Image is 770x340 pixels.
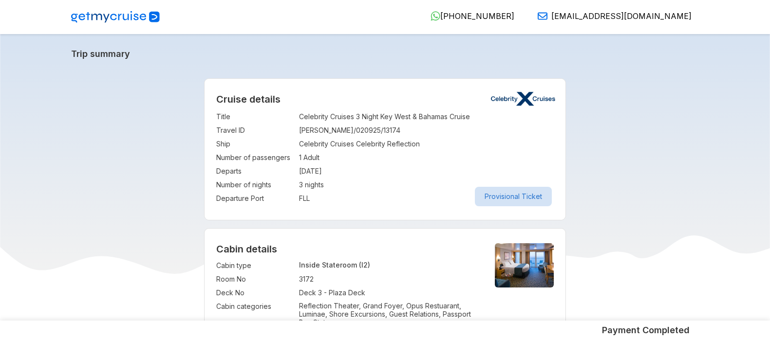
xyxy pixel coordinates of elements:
[299,110,554,124] td: Celebrity Cruises 3 Night Key West & Bahamas Cruise
[216,192,294,205] td: Departure Port
[299,137,554,151] td: Celebrity Cruises Celebrity Reflection
[294,124,299,137] td: :
[216,124,294,137] td: Travel ID
[359,261,370,269] span: (I2)
[294,259,299,272] td: :
[216,137,294,151] td: Ship
[538,11,547,21] img: Email
[216,272,294,286] td: Room No
[216,300,294,328] td: Cabin categories
[475,187,552,206] button: Provisional Ticket
[294,192,299,205] td: :
[602,324,690,336] h5: Payment Completed
[216,93,554,105] h2: Cruise details
[216,259,294,272] td: Cabin type
[216,151,294,164] td: Number of passengers
[294,137,299,151] td: :
[299,192,554,205] td: FLL
[299,124,554,137] td: [PERSON_NAME]/020925/13174
[440,11,514,21] span: [PHONE_NUMBER]
[216,286,294,300] td: Deck No
[299,151,554,164] td: 1 Adult
[294,286,299,300] td: :
[299,261,478,269] p: Inside Stateroom
[299,178,554,192] td: 3 nights
[299,302,478,326] p: Reflection Theater, Grand Foyer, Opus Restuarant, Luminae, Shore Excursions, Guest Relations, Pas...
[294,178,299,192] td: :
[431,11,440,21] img: WhatsApp
[216,243,554,255] h4: Cabin details
[299,286,478,300] td: Deck 3 - Plaza Deck
[423,11,514,21] a: [PHONE_NUMBER]
[530,11,692,21] a: [EMAIL_ADDRESS][DOMAIN_NAME]
[216,164,294,178] td: Departs
[299,164,554,178] td: [DATE]
[299,272,478,286] td: 3172
[216,178,294,192] td: Number of nights
[551,11,692,21] span: [EMAIL_ADDRESS][DOMAIN_NAME]
[294,151,299,164] td: :
[294,300,299,328] td: :
[71,49,699,59] a: Trip summary
[294,272,299,286] td: :
[216,110,294,124] td: Title
[294,164,299,178] td: :
[294,110,299,124] td: :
